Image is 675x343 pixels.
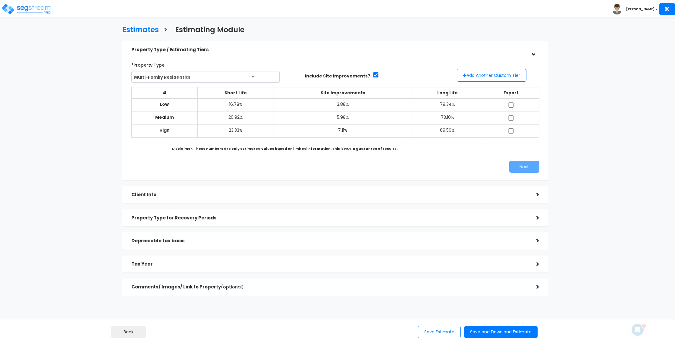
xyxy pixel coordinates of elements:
td: 7.11% [274,124,412,137]
button: Back [111,326,146,338]
div: > [527,282,539,292]
td: 79.34% [412,99,483,112]
h5: Depreciable tax basis [131,238,527,244]
th: # [131,87,197,99]
span: Multi-Family Residential [132,71,279,83]
td: 23.33% [198,124,274,137]
div: > [529,44,538,56]
h3: > [163,26,168,35]
a: Estimates [118,20,159,38]
div: > [527,260,539,269]
b: Disclaimer: These numbers are only estimated values based on limited information. This is NOT a g... [172,146,397,151]
span: (optional) [221,284,244,290]
div: > [527,236,539,246]
td: 3.88% [274,99,412,112]
th: Export [483,87,539,99]
td: 20.92% [198,112,274,124]
div: > [527,190,539,200]
h3: Estimates [122,26,159,35]
button: Add Another Custom Tier [457,69,526,82]
div: > [527,213,539,223]
th: Long Life [412,87,483,99]
h5: Client Info [131,192,527,197]
td: 16.78% [198,99,274,112]
img: avatar.png [612,4,622,14]
td: 5.98% [274,112,412,124]
b: [PERSON_NAME] [626,7,655,11]
button: Next [509,161,539,173]
span: 1 [643,323,648,327]
h5: Tax Year [131,262,527,267]
b: High [159,127,170,133]
td: 73.10% [412,112,483,124]
h3: Estimating Module [175,26,244,35]
iframe: Intercom live chat [630,323,645,337]
td: 69.56% [412,124,483,137]
h5: Comments/ Images/ Link to Property [131,285,527,290]
label: *Property Type [131,60,165,68]
label: Include Site Improvements? [305,73,370,79]
th: Short Life [198,87,274,99]
h5: Property Type / Estimating Tiers [131,47,527,52]
span: Multi-Family Residential [131,71,280,83]
b: Low [160,101,169,107]
th: Site Improvements [274,87,412,99]
h5: Property Type for Recovery Periods [131,216,527,221]
b: Medium [155,114,174,120]
a: Estimating Module [171,20,244,38]
button: Save and Download Estimate [464,326,538,338]
img: logo_pro_r.png [1,3,52,15]
button: Save Estimate [418,326,461,338]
